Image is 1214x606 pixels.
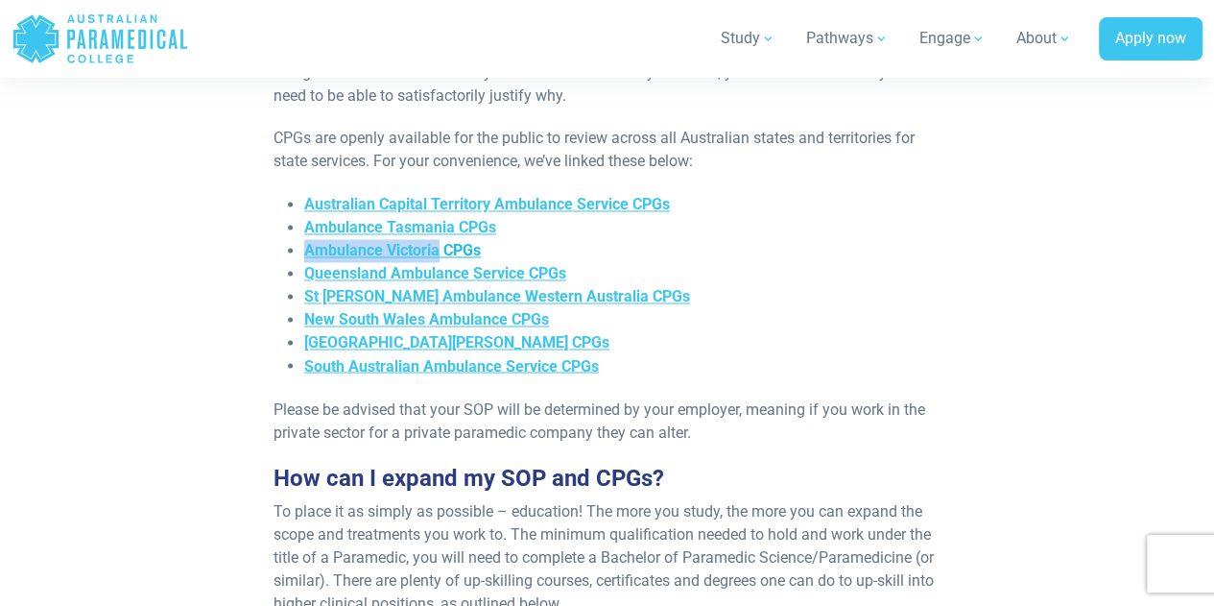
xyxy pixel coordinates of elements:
a: About [1005,12,1083,65]
span: Please be advised that your SOP will be determined by your employer, meaning if you work in the p... [274,400,925,441]
span: CPGs are openly available for the public to review across all Australian states and territories f... [274,129,915,170]
a: Ambulance Tasmania CPGs [304,218,496,236]
a: New South Wales Ambulance CPGs [304,310,549,328]
a: Apply now [1099,17,1202,61]
a: South Australian Ambulance Service CPGs [304,356,599,375]
a: Queensland Ambulance Service CPGs [304,264,566,282]
a: Study [709,12,787,65]
a: Australian Capital Territory Ambulance Service CPGs [304,195,670,213]
a: Pathways [795,12,900,65]
a: Australian Paramedical College [12,8,189,70]
a: Ambulance Victoria CPGs [304,241,481,259]
span: How can I expand my SOP and CPGs? [274,464,664,491]
a: St [PERSON_NAME] Ambulance Western Australia CPGs [304,287,690,305]
a: Engage [908,12,997,65]
a: [GEOGRAPHIC_DATA][PERSON_NAME] CPGs [304,333,609,351]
